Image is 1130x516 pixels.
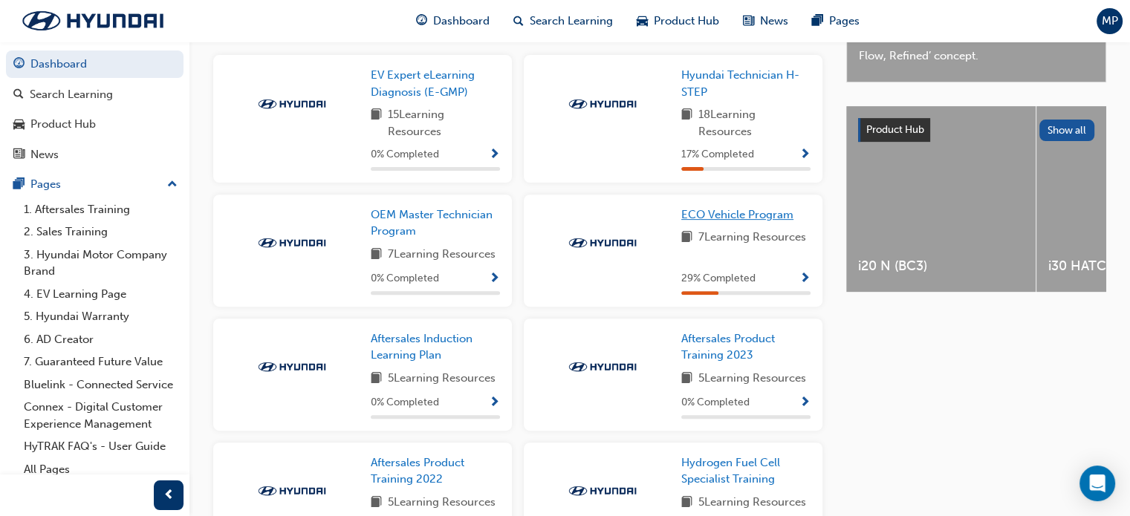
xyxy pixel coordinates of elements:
a: Aftersales Product Training 2022 [371,454,500,488]
a: HyTRAK FAQ's - User Guide [18,435,184,458]
a: Aftersales Induction Learning Plan [371,330,500,364]
a: car-iconProduct Hub [625,6,731,36]
span: Pages [829,13,860,30]
span: 0 % Completed [371,394,439,411]
button: Show Progress [489,270,500,288]
a: Connex - Digital Customer Experience Management [18,396,184,435]
span: news-icon [743,12,754,30]
span: pages-icon [13,178,25,192]
span: 5 Learning Resources [698,370,806,388]
span: book-icon [681,370,692,388]
span: Search Learning [530,13,613,30]
span: 5 Learning Resources [388,494,496,512]
span: Hydrogen Fuel Cell Specialist Training [681,456,780,486]
span: search-icon [513,12,524,30]
span: Aftersales Product Training 2022 [371,456,464,486]
span: book-icon [371,246,382,264]
a: Hyundai Technician H-STEP [681,67,811,100]
a: 3. Hyundai Motor Company Brand [18,244,184,283]
span: book-icon [371,370,382,388]
a: OEM Master Technician Program [371,206,500,240]
a: Aftersales Product Training 2023 [681,330,811,364]
span: prev-icon [163,486,175,505]
span: OEM Master Technician Program [371,208,493,238]
img: Trak [251,483,333,498]
span: 17 % Completed [681,146,754,163]
img: Trak [251,359,333,374]
span: Show Progress [799,148,811,162]
a: 7. Guaranteed Future Value [18,350,184,373]
button: Show all [1039,120,1095,141]
span: 5 Learning Resources [388,370,496,388]
span: guage-icon [13,58,25,71]
button: Show Progress [489,393,500,412]
span: 0 % Completed [371,146,439,163]
span: book-icon [681,494,692,512]
span: 15 Learning Resources [388,106,500,140]
span: Show Progress [489,272,500,286]
img: Trak [562,97,643,111]
a: search-iconSearch Learning [501,6,625,36]
span: Aftersales Induction Learning Plan [371,332,473,362]
div: Search Learning [30,86,113,103]
span: i20 N (BC3) [858,258,1024,275]
a: All Pages [18,458,184,481]
button: Show Progress [799,270,811,288]
a: 1. Aftersales Training [18,198,184,221]
span: book-icon [371,494,382,512]
span: car-icon [13,118,25,131]
a: News [6,141,184,169]
span: Dashboard [433,13,490,30]
a: Product Hub [6,111,184,138]
span: 0 % Completed [371,270,439,287]
span: book-icon [681,229,692,247]
span: Aftersales Product Training 2023 [681,332,775,362]
span: pages-icon [812,12,823,30]
a: Search Learning [6,81,184,108]
button: Show Progress [799,393,811,412]
a: Bluelink - Connected Service [18,373,184,396]
span: EV Expert eLearning Diagnosis (E-GMP) [371,68,475,99]
button: Pages [6,171,184,198]
a: Hydrogen Fuel Cell Specialist Training [681,454,811,488]
span: MP [1102,13,1118,30]
span: 29 % Completed [681,270,756,287]
button: Show Progress [799,146,811,164]
span: up-icon [167,175,178,195]
a: news-iconNews [731,6,800,36]
span: 7 Learning Resources [698,229,806,247]
div: Open Intercom Messenger [1079,466,1115,501]
a: 2. Sales Training [18,221,184,244]
span: 7 Learning Resources [388,246,496,264]
span: 5 Learning Resources [698,494,806,512]
span: Show Progress [489,396,500,410]
img: Trak [251,235,333,250]
span: Product Hub [866,123,924,136]
div: Pages [30,176,61,193]
span: car-icon [637,12,648,30]
span: Hyundai Technician H-STEP [681,68,799,99]
button: Show Progress [489,146,500,164]
span: 18 Learning Resources [698,106,811,140]
a: EV Expert eLearning Diagnosis (E-GMP) [371,67,500,100]
a: 6. AD Creator [18,328,184,351]
span: book-icon [681,106,692,140]
a: guage-iconDashboard [404,6,501,36]
a: 4. EV Learning Page [18,283,184,306]
a: 5. Hyundai Warranty [18,305,184,328]
a: i20 N (BC3) [846,106,1036,292]
span: book-icon [371,106,382,140]
img: Trak [562,359,643,374]
a: ECO Vehicle Program [681,206,799,223]
span: Show Progress [799,272,811,286]
span: guage-icon [416,12,427,30]
img: Trak [562,235,643,250]
a: pages-iconPages [800,6,871,36]
span: News [760,13,788,30]
div: Product Hub [30,116,96,133]
span: news-icon [13,148,25,162]
span: Show Progress [799,396,811,410]
button: DashboardSearch LearningProduct HubNews [6,48,184,171]
a: Dashboard [6,50,184,78]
